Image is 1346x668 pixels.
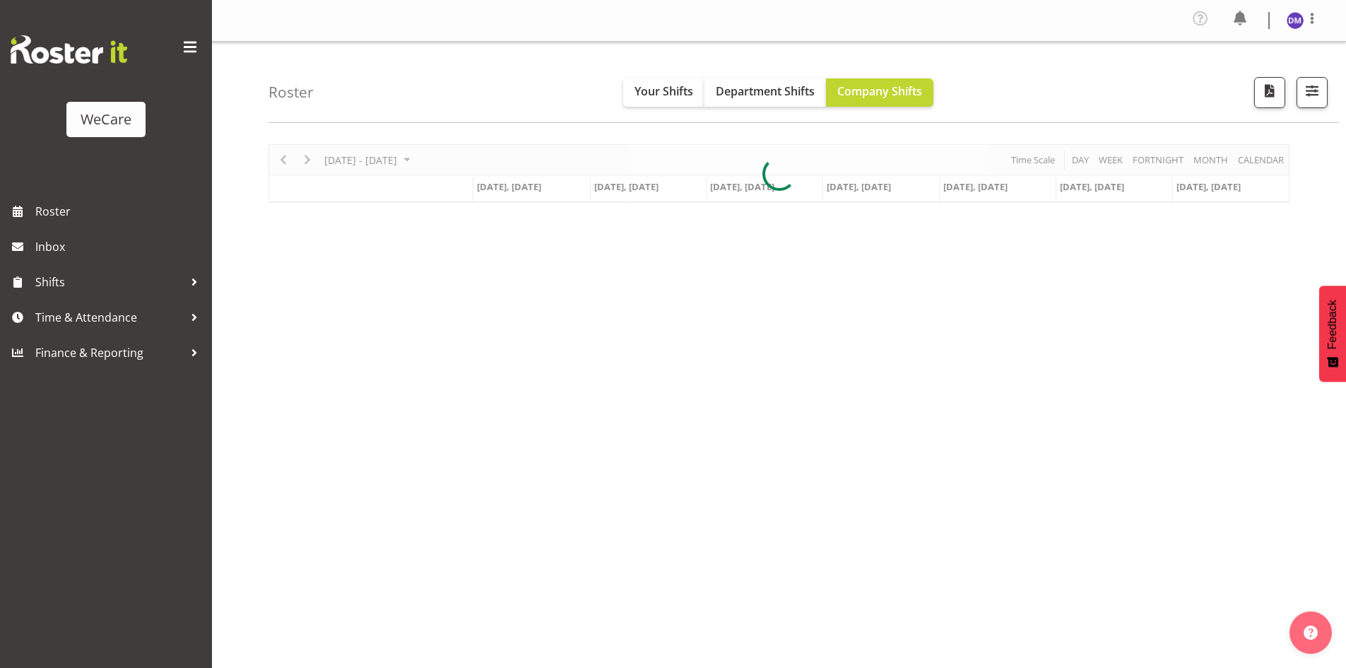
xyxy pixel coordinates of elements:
[623,78,704,107] button: Your Shifts
[11,35,127,64] img: Rosterit website logo
[1297,77,1328,108] button: Filter Shifts
[81,109,131,130] div: WeCare
[1254,77,1285,108] button: Download a PDF of the roster according to the set date range.
[35,201,205,222] span: Roster
[826,78,933,107] button: Company Shifts
[1304,626,1318,640] img: help-xxl-2.png
[1287,12,1304,29] img: deepti-mahajan10466.jpg
[704,78,826,107] button: Department Shifts
[1326,300,1339,349] span: Feedback
[35,271,184,293] span: Shifts
[35,236,205,257] span: Inbox
[1319,286,1346,382] button: Feedback - Show survey
[35,307,184,328] span: Time & Attendance
[35,342,184,363] span: Finance & Reporting
[716,83,815,99] span: Department Shifts
[634,83,693,99] span: Your Shifts
[268,84,314,100] h4: Roster
[837,83,922,99] span: Company Shifts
